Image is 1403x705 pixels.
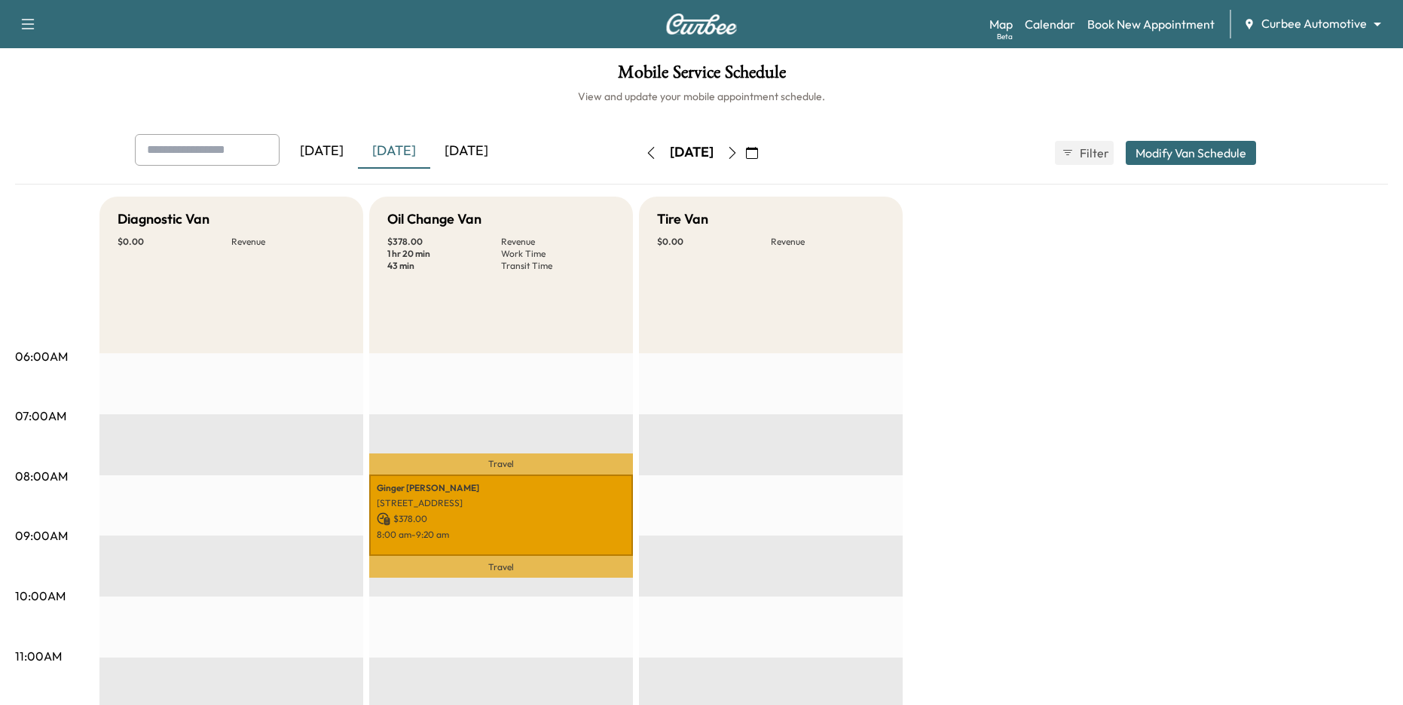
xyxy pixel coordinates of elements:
p: 06:00AM [15,347,68,365]
p: Travel [369,556,633,578]
button: Filter [1055,141,1114,165]
p: Transit Time [501,260,615,272]
p: 1 hr 20 min [387,248,501,260]
div: [DATE] [286,134,358,169]
p: 10:00AM [15,587,66,605]
h5: Oil Change Van [387,209,481,230]
h1: Mobile Service Schedule [15,63,1388,89]
p: [STREET_ADDRESS] [377,497,625,509]
h6: View and update your mobile appointment schedule. [15,89,1388,104]
p: Revenue [771,236,885,248]
p: 09:00AM [15,526,68,545]
p: 08:00AM [15,467,68,485]
h5: Diagnostic Van [118,209,209,230]
p: Revenue [231,236,345,248]
p: $ 0.00 [657,236,771,248]
h5: Tire Van [657,209,708,230]
p: Revenue [501,236,615,248]
p: $ 378.00 [387,236,501,248]
div: [DATE] [670,143,714,162]
span: Curbee Automotive [1261,15,1367,32]
button: Modify Van Schedule [1126,141,1256,165]
p: 43 min [387,260,501,272]
div: [DATE] [358,134,430,169]
p: $ 0.00 [118,236,231,248]
img: Curbee Logo [665,14,738,35]
div: [DATE] [430,134,503,169]
span: Filter [1080,144,1107,162]
div: Beta [997,31,1013,42]
p: 8:00 am - 9:20 am [377,529,625,541]
a: MapBeta [989,15,1013,33]
a: Calendar [1025,15,1075,33]
p: Work Time [501,248,615,260]
p: 07:00AM [15,407,66,425]
p: $ 378.00 [377,512,625,526]
a: Book New Appointment [1087,15,1215,33]
p: 11:00AM [15,647,62,665]
p: Ginger [PERSON_NAME] [377,482,625,494]
p: Travel [369,453,633,475]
